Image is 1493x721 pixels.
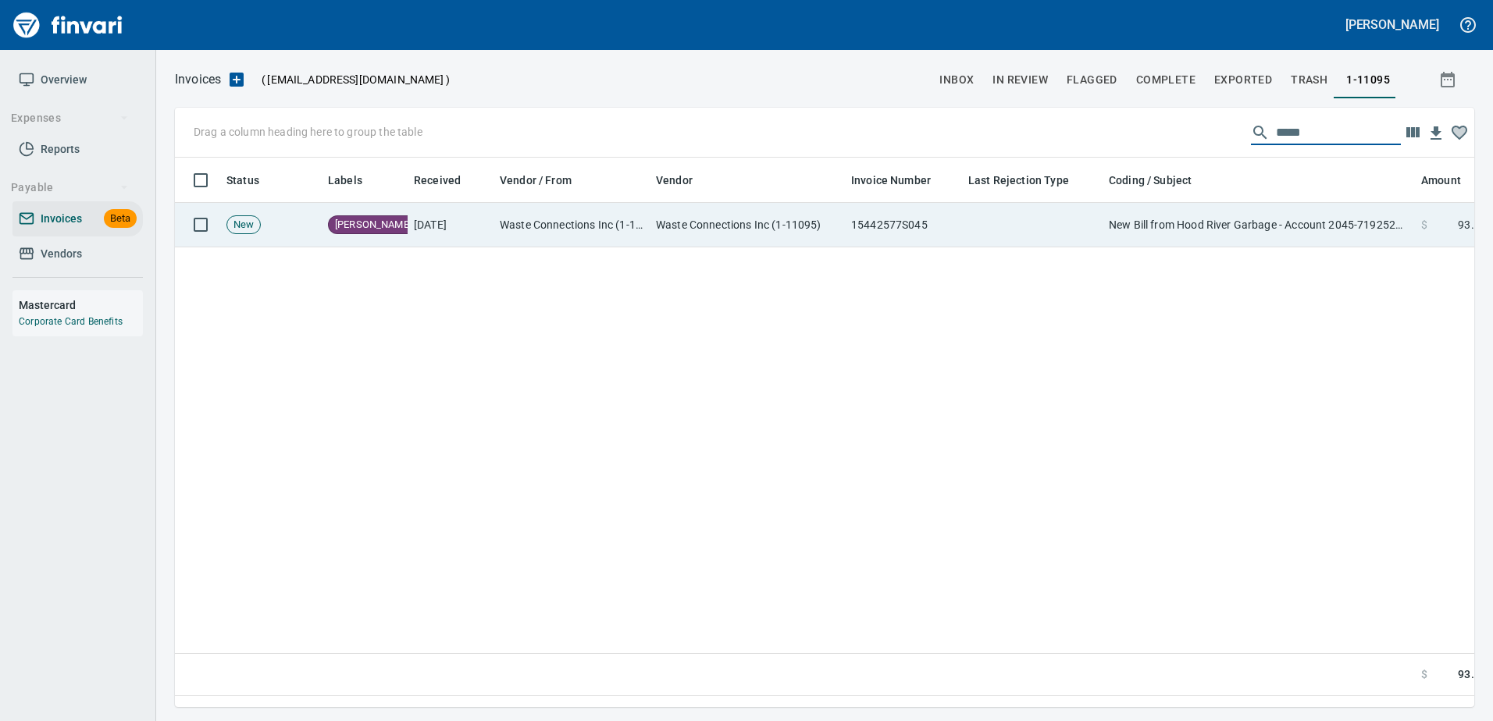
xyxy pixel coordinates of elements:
a: Reports [12,132,143,167]
h5: [PERSON_NAME] [1345,16,1439,33]
button: Expenses [5,104,135,133]
span: Vendor [656,171,693,190]
span: [EMAIL_ADDRESS][DOMAIN_NAME] [265,72,445,87]
span: Vendors [41,244,82,264]
span: Overview [41,70,87,90]
span: Invoice Number [851,171,951,190]
a: Vendors [12,236,143,272]
span: Flagged [1067,70,1117,90]
span: trash [1291,70,1327,90]
span: Last Rejection Type [968,171,1089,190]
span: Coding / Subject [1109,171,1212,190]
span: 93.48 [1458,217,1487,233]
button: Choose columns to display [1401,121,1424,144]
span: Amount [1421,171,1461,190]
span: Beta [104,210,137,228]
span: Labels [328,171,362,190]
td: New Bill from Hood River Garbage - Account 2045-71925229-003 [1103,203,1415,247]
img: Finvari [9,6,126,44]
span: Invoice Number [851,171,931,190]
span: Exported [1214,70,1272,90]
span: Vendor [656,171,713,190]
button: Upload an Invoice [221,70,252,89]
span: Invoices [41,209,82,229]
span: Received [414,171,481,190]
span: Status [226,171,280,190]
span: $ [1421,666,1427,683]
p: Invoices [175,70,221,89]
a: Corporate Card Benefits [19,316,123,327]
button: Show invoices within a particular date range [1424,66,1474,94]
a: InvoicesBeta [12,201,143,236]
span: Payable [11,178,129,197]
button: Payable [5,173,135,202]
span: Received [414,171,461,190]
nav: breadcrumb [175,70,221,89]
span: Coding / Subject [1109,171,1192,190]
h6: Mastercard [19,297,143,314]
p: Drag a column heading here to group the table [194,124,422,140]
span: Labels [328,171,383,190]
span: 1-11095 [1346,70,1390,90]
span: Vendor / From [500,171,572,190]
span: Amount [1421,171,1481,190]
td: 15442577S045 [845,203,962,247]
span: Complete [1136,70,1195,90]
span: New [227,218,260,233]
a: Overview [12,62,143,98]
td: Waste Connections Inc (1-11095) [650,203,845,247]
span: Status [226,171,259,190]
td: [DATE] [408,203,494,247]
button: [PERSON_NAME] [1342,12,1443,37]
span: Vendor / From [500,171,592,190]
span: [PERSON_NAME] [329,218,418,233]
span: Reports [41,140,80,159]
span: Expenses [11,108,129,128]
span: inbox [939,70,974,90]
span: Last Rejection Type [968,171,1069,190]
span: In Review [992,70,1048,90]
span: 93.48 [1458,666,1487,683]
span: $ [1421,217,1427,233]
td: Waste Connections Inc (1-11095) [494,203,650,247]
p: ( ) [252,72,450,87]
